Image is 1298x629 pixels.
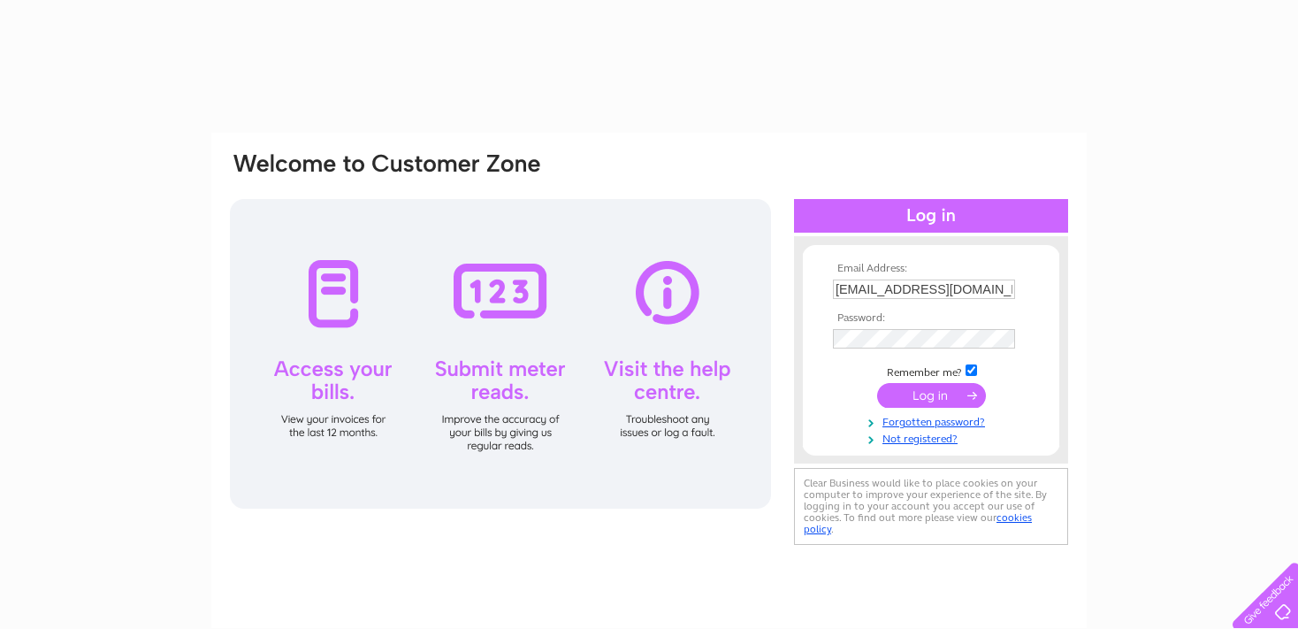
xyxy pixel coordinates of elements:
a: Forgotten password? [833,412,1034,429]
div: Clear Business would like to place cookies on your computer to improve your experience of the sit... [794,468,1068,545]
a: Not registered? [833,429,1034,446]
a: cookies policy [804,511,1032,535]
th: Password: [828,312,1034,325]
th: Email Address: [828,263,1034,275]
td: Remember me? [828,362,1034,380]
input: Submit [877,383,986,408]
